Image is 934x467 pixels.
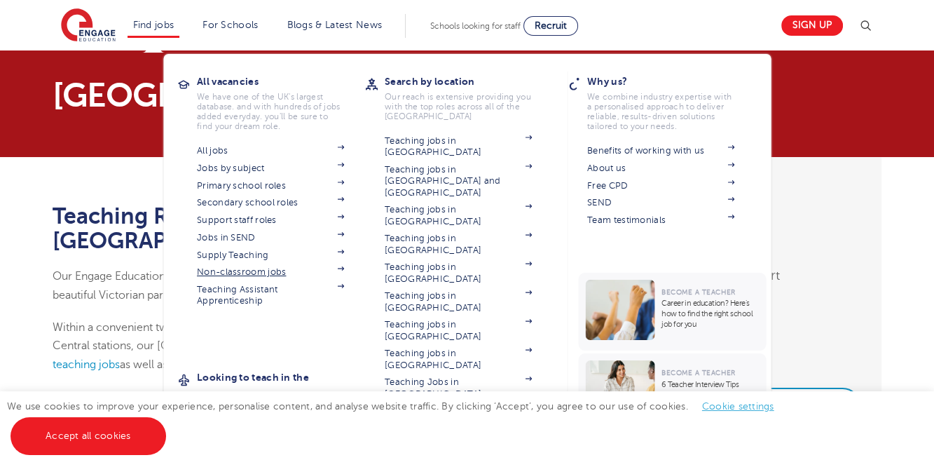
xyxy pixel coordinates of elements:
[197,250,344,261] a: Supply Teaching
[523,16,578,36] a: Recruit
[385,164,532,198] a: Teaching jobs in [GEOGRAPHIC_DATA] and [GEOGRAPHIC_DATA]
[661,379,759,390] p: 6 Teacher Interview Tips
[587,215,734,226] a: Team testimonials
[197,284,344,307] a: Teaching Assistant Apprenticeship
[197,145,344,156] a: All jobs
[53,79,598,112] p: [GEOGRAPHIC_DATA]
[587,72,755,91] h3: Why us?
[385,319,532,342] a: Teaching jobs in [GEOGRAPHIC_DATA]
[587,163,734,174] a: About us
[197,72,365,131] a: All vacanciesWe have one of the UK's largest database. and with hundreds of jobs added everyday. ...
[661,298,759,330] p: Career in education? Here’s how to find the right school job for you
[385,290,532,313] a: Teaching jobs in [GEOGRAPHIC_DATA]
[7,401,788,441] span: We use cookies to improve your experience, personalise content, and analyse website traffic. By c...
[197,197,344,208] a: Secondary school roles
[385,377,532,400] a: Teaching Jobs in [GEOGRAPHIC_DATA]
[661,369,735,377] span: Become a Teacher
[587,72,755,131] a: Why us?We combine industry expertise with a personalised approach to deliver reliable, results-dr...
[197,163,344,174] a: Jobs by subject
[53,267,598,304] p: Our Engage Education office in [GEOGRAPHIC_DATA] is located in [GEOGRAPHIC_DATA] beside the beaut...
[430,21,521,31] span: Schools looking for staff
[587,92,734,131] p: We combine industry expertise with a personalised approach to deliver reliable, results-driven so...
[578,353,769,428] a: Become a Teacher6 Teacher Interview Tips
[53,204,598,253] h1: Teaching Recruitment Agency in [GEOGRAPHIC_DATA], [GEOGRAPHIC_DATA]
[385,233,532,256] a: Teaching jobs in [GEOGRAPHIC_DATA]
[287,20,383,30] a: Blogs & Latest News
[385,135,532,158] a: Teaching jobs in [GEOGRAPHIC_DATA]
[781,15,843,36] a: Sign up
[53,339,568,370] a: applying for teaching jobs
[197,367,365,407] h3: Looking to teach in the [GEOGRAPHIC_DATA]?
[197,72,365,91] h3: All vacancies
[53,318,598,374] p: Within a convenient twenty minute journey of both Dublin [PERSON_NAME] and [GEOGRAPHIC_DATA] Cent...
[587,145,734,156] a: Benefits of working with us
[385,204,532,227] a: Teaching jobs in [GEOGRAPHIC_DATA]
[133,20,174,30] a: Find jobs
[385,72,553,91] h3: Search by location
[385,262,532,285] a: Teaching jobs in [GEOGRAPHIC_DATA]
[11,417,166,455] a: Accept all cookies
[385,92,532,121] p: Our reach is extensive providing you with the top roles across all of the [GEOGRAPHIC_DATA]
[587,180,734,191] a: Free CPD
[197,266,344,278] a: Non-classroom jobs
[197,180,344,191] a: Primary school roles
[197,232,344,243] a: Jobs in SEND
[578,273,769,351] a: Become a TeacherCareer in education? Here’s how to find the right school job for you
[197,215,344,226] a: Support staff roles
[197,92,344,131] p: We have one of the UK's largest database. and with hundreds of jobs added everyday. you'll be sur...
[385,348,532,371] a: Teaching jobs in [GEOGRAPHIC_DATA]
[202,20,258,30] a: For Schools
[197,367,365,466] a: Looking to teach in the [GEOGRAPHIC_DATA]?We've supported teachers from all over the world to rel...
[702,401,774,412] a: Cookie settings
[53,388,598,443] p: At Engage Education we provide teachers, teaching assistants and supply staff with all the suppor...
[587,197,734,208] a: SEND
[61,8,116,43] img: Engage Education
[385,72,553,121] a: Search by locationOur reach is extensive providing you with the top roles across all of the [GEOG...
[661,288,735,296] span: Become a Teacher
[535,20,567,31] span: Recruit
